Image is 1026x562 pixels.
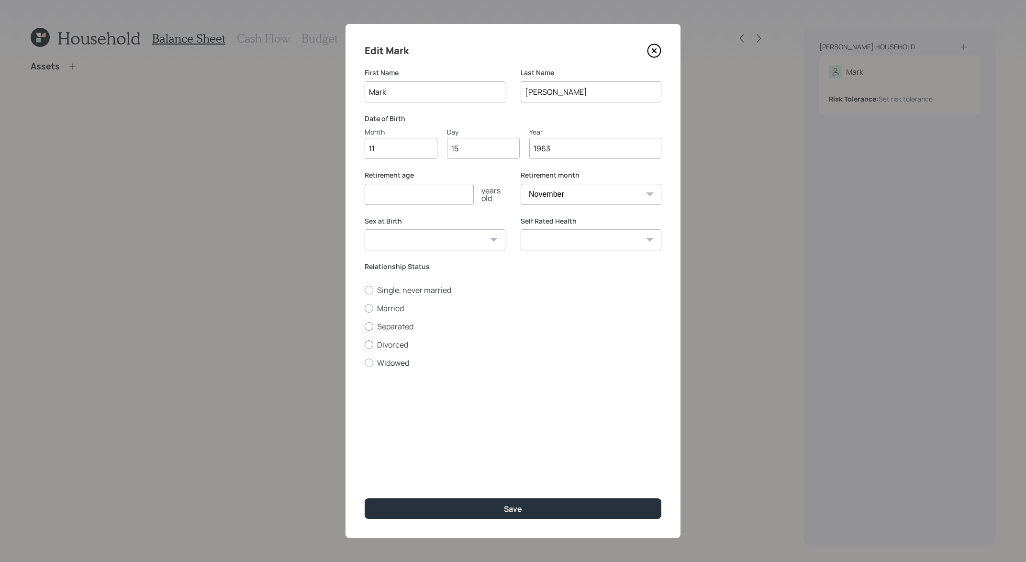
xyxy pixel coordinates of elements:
label: Relationship Status [365,262,661,271]
div: Month [365,127,437,137]
label: Date of Birth [365,114,661,124]
h4: Edit Mark [365,43,409,58]
label: Retirement month [521,170,661,180]
input: Day [447,138,520,159]
label: Separated [365,321,661,332]
div: years old [474,187,505,202]
label: First Name [365,68,505,78]
label: Retirement age [365,170,505,180]
label: Married [365,303,661,314]
div: Year [529,127,661,137]
label: Last Name [521,68,661,78]
button: Save [365,498,661,519]
label: Self Rated Health [521,216,661,226]
input: Year [529,138,661,159]
label: Divorced [365,339,661,350]
div: Day [447,127,520,137]
label: Single, never married [365,285,661,295]
div: Save [504,504,522,514]
label: Sex at Birth [365,216,505,226]
input: Month [365,138,437,159]
label: Widowed [365,358,661,368]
